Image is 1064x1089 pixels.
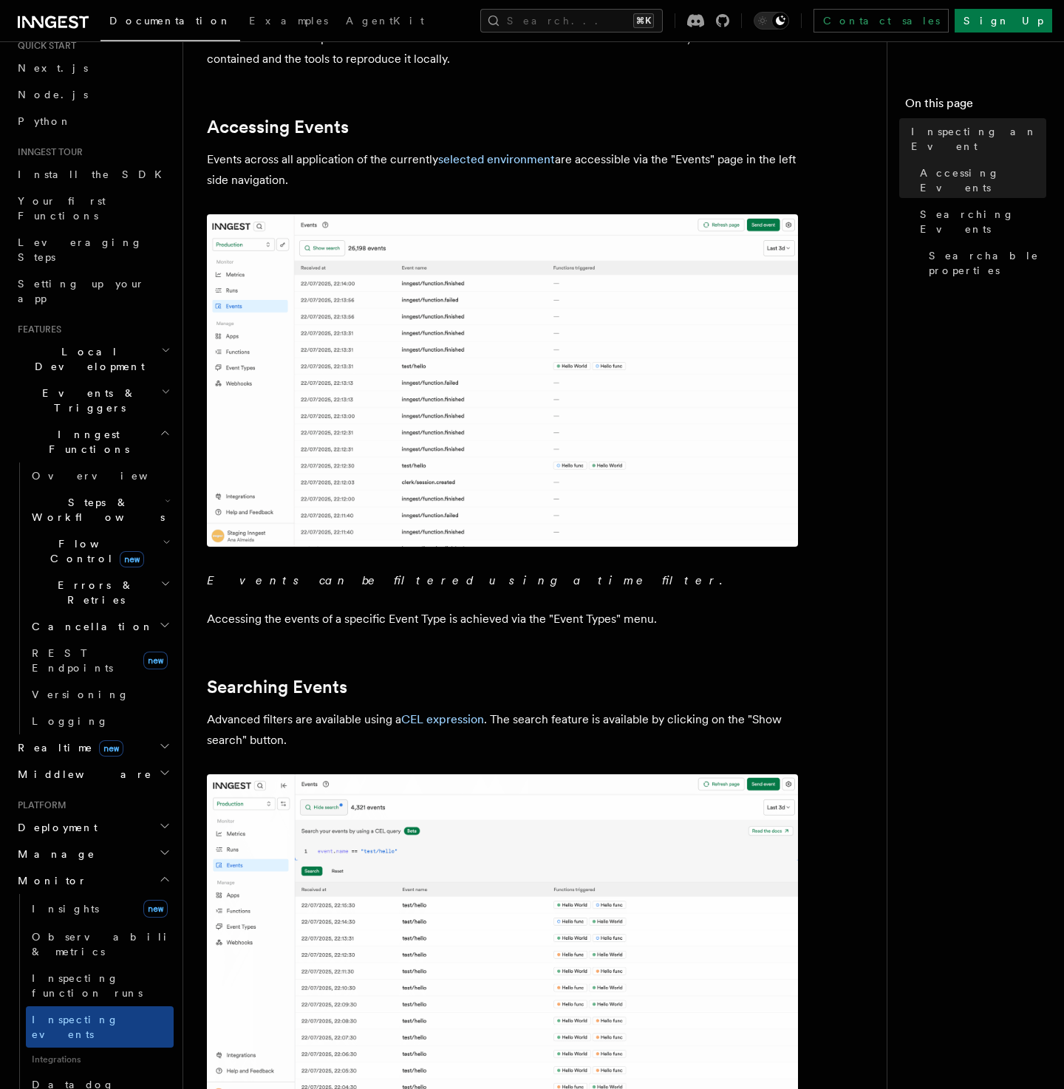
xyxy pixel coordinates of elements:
a: Examples [240,4,337,40]
span: Middleware [12,767,152,782]
span: new [143,900,168,918]
span: Monitor [12,873,87,888]
a: Leveraging Steps [12,229,174,270]
span: Manage [12,847,95,861]
span: Leveraging Steps [18,236,143,263]
span: Setting up your app [18,278,145,304]
span: Overview [32,470,184,482]
a: Install the SDK [12,161,174,188]
a: Searching Events [914,201,1046,242]
span: new [99,740,123,757]
span: Errors & Retries [26,578,160,607]
a: Setting up your app [12,270,174,312]
button: Search...⌘K [480,9,663,33]
a: Your first Functions [12,188,174,229]
a: Contact sales [814,9,949,33]
span: Flow Control [26,536,163,566]
a: Searching Events [207,677,347,697]
button: Flow Controlnew [26,530,174,572]
span: Python [18,115,72,127]
span: Cancellation [26,619,154,634]
span: Examples [249,15,328,27]
span: Inngest Functions [12,427,160,457]
span: Features [12,324,61,335]
a: Python [12,108,174,134]
p: Accessing the events of a specific Event Type is achieved via the "Event Types" menu. [207,609,798,629]
button: Events & Triggers [12,380,174,421]
span: Accessing Events [920,165,1046,195]
a: Searchable properties [923,242,1046,284]
a: Node.js [12,81,174,108]
span: Install the SDK [18,168,171,180]
a: Inspecting an Event [905,118,1046,160]
p: The Event details will provide all the information to understand how this event was received, whi... [207,28,798,69]
span: Steps & Workflows [26,495,165,525]
span: Events & Triggers [12,386,161,415]
button: Manage [12,841,174,867]
div: Inngest Functions [12,462,174,734]
a: Accessing Events [207,117,349,137]
a: Logging [26,708,174,734]
button: Errors & Retries [26,572,174,613]
span: Versioning [32,689,129,700]
h4: On this page [905,95,1046,118]
p: Events across all application of the currently are accessible via the "Events" page in the left s... [207,149,798,191]
img: The Events list features the last events received. [207,214,798,547]
a: selected environment [438,152,555,166]
button: Steps & Workflows [26,489,174,530]
a: Accessing Events [914,160,1046,201]
span: Realtime [12,740,123,755]
span: new [143,652,168,669]
span: Inngest tour [12,146,83,158]
a: Inspecting events [26,1006,174,1048]
span: Platform [12,799,66,811]
a: Documentation [100,4,240,41]
span: Node.js [18,89,88,100]
p: Advanced filters are available using a . The search feature is available by clicking on the "Show... [207,709,798,751]
span: Inspecting events [32,1014,119,1040]
span: Insights [32,903,99,915]
button: Realtimenew [12,734,174,761]
span: Integrations [26,1048,174,1071]
span: AgentKit [346,15,424,27]
button: Inngest Functions [12,421,174,462]
span: Deployment [12,820,98,835]
button: Cancellation [26,613,174,640]
button: Deployment [12,814,174,841]
a: Observability & metrics [26,924,174,965]
span: Inspecting function runs [32,972,143,999]
span: Your first Functions [18,195,106,222]
a: Next.js [12,55,174,81]
span: Documentation [109,15,231,27]
a: AgentKit [337,4,433,40]
span: Next.js [18,62,88,74]
span: Observability & metrics [32,931,184,957]
a: REST Endpointsnew [26,640,174,681]
button: Local Development [12,338,174,380]
a: Versioning [26,681,174,708]
span: REST Endpoints [32,647,113,674]
span: Searching Events [920,207,1046,236]
kbd: ⌘K [633,13,654,28]
span: Logging [32,715,109,727]
span: Searchable properties [929,248,1046,278]
a: Inspecting function runs [26,965,174,1006]
a: Insightsnew [26,894,174,924]
button: Middleware [12,761,174,788]
a: Overview [26,462,174,489]
a: Sign Up [955,9,1052,33]
button: Monitor [12,867,174,894]
a: CEL expression [401,712,484,726]
button: Toggle dark mode [754,12,789,30]
span: Inspecting an Event [911,124,1046,154]
em: Events can be filtered using a time filter. [207,573,737,587]
span: Quick start [12,40,76,52]
span: new [120,551,144,567]
span: Local Development [12,344,161,374]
